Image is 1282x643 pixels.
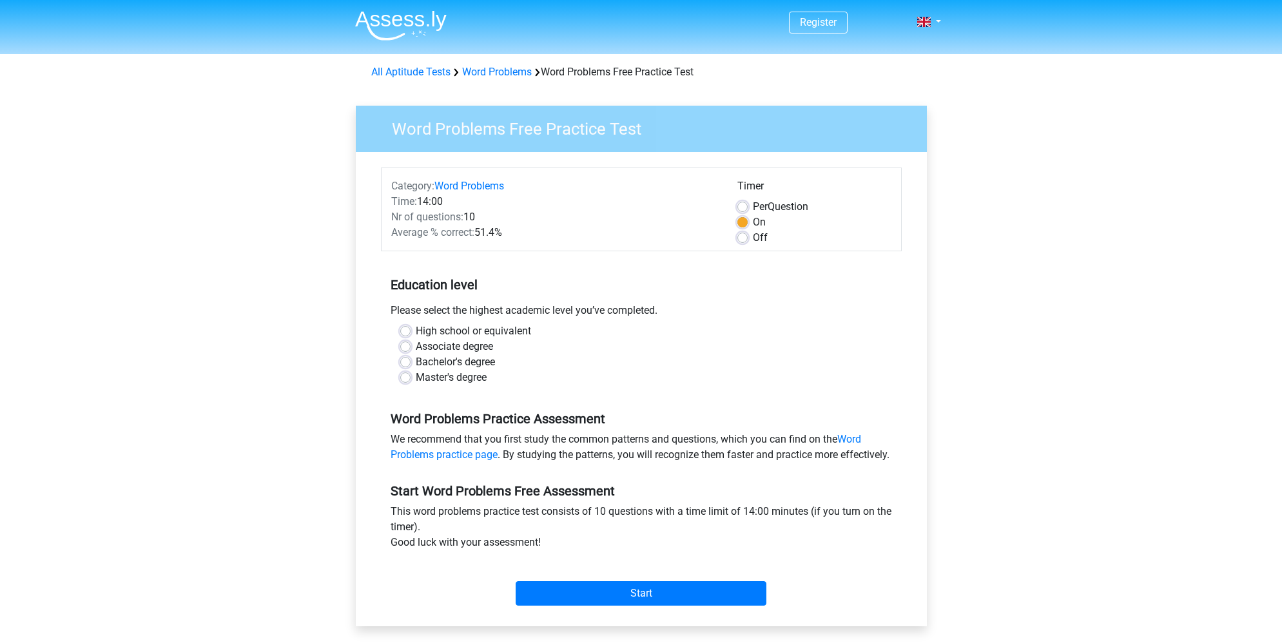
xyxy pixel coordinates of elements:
[434,180,504,192] a: Word Problems
[355,10,447,41] img: Assessly
[391,195,417,207] span: Time:
[516,581,766,606] input: Start
[376,114,917,139] h3: Word Problems Free Practice Test
[391,226,474,238] span: Average % correct:
[753,230,768,245] label: Off
[416,339,493,354] label: Associate degree
[381,432,902,468] div: We recommend that you first study the common patterns and questions, which you can find on the . ...
[381,504,902,555] div: This word problems practice test consists of 10 questions with a time limit of 14:00 minutes (if ...
[391,180,434,192] span: Category:
[391,211,463,223] span: Nr of questions:
[391,411,892,427] h5: Word Problems Practice Assessment
[416,370,487,385] label: Master's degree
[382,225,728,240] div: 51.4%
[462,66,532,78] a: Word Problems
[416,354,495,370] label: Bachelor's degree
[753,200,768,213] span: Per
[753,215,766,230] label: On
[753,199,808,215] label: Question
[382,194,728,209] div: 14:00
[371,66,451,78] a: All Aptitude Tests
[416,323,531,339] label: High school or equivalent
[366,64,917,80] div: Word Problems Free Practice Test
[737,178,891,199] div: Timer
[800,16,837,28] a: Register
[391,483,892,499] h5: Start Word Problems Free Assessment
[391,272,892,298] h5: Education level
[382,209,728,225] div: 10
[381,303,902,323] div: Please select the highest academic level you’ve completed.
